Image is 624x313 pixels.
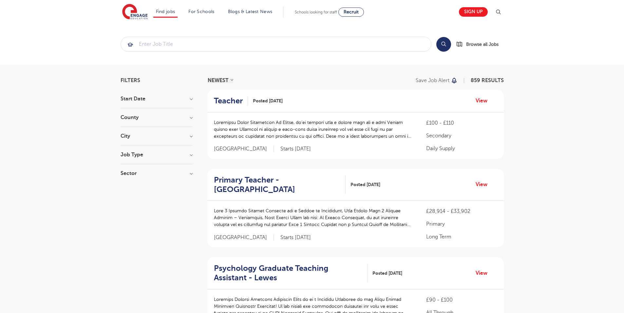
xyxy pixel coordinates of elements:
[122,4,148,20] img: Engage Education
[121,152,193,157] h3: Job Type
[476,180,492,189] a: View
[436,37,451,52] button: Search
[295,10,337,14] span: Schools looking for staff
[253,97,283,104] span: Posted [DATE]
[214,264,362,283] h2: Psychology Graduate Teaching Assistant - Lewes
[214,207,413,228] p: Lore 3 Ipsumdo Sitamet Consecte adi e Seddoe te Incididunt, Utla Etdolo Magn 2 Aliquae Adminim – ...
[350,181,380,188] span: Posted [DATE]
[121,96,193,101] h3: Start Date
[476,269,492,277] a: View
[426,145,497,152] p: Daily Supply
[188,9,214,14] a: For Schools
[228,9,273,14] a: Blogs & Latest News
[280,234,311,241] p: Starts [DATE]
[466,41,499,48] span: Browse all Jobs
[416,78,458,83] button: Save job alert
[214,234,274,241] span: [GEOGRAPHIC_DATA]
[426,220,497,228] p: Primary
[214,175,341,194] h2: Primary Teacher - [GEOGRAPHIC_DATA]
[214,175,346,194] a: Primary Teacher - [GEOGRAPHIC_DATA]
[156,9,175,14] a: Find jobs
[426,296,497,304] p: £90 - £100
[121,37,431,51] input: Submit
[456,41,504,48] a: Browse all Jobs
[214,119,413,140] p: Loremipsu Dolor Sitametcon Ad Elitse, do’ei tempori utla e dolore magn ali e admi Veniam quisno e...
[214,96,248,106] a: Teacher
[121,133,193,139] h3: City
[121,78,140,83] span: Filters
[372,270,402,277] span: Posted [DATE]
[338,8,364,17] a: Recruit
[214,264,368,283] a: Psychology Graduate Teaching Assistant - Lewes
[214,96,243,106] h2: Teacher
[459,7,488,17] a: Sign up
[416,78,449,83] p: Save job alert
[121,37,431,52] div: Submit
[426,132,497,140] p: Secondary
[121,115,193,120] h3: County
[214,146,274,152] span: [GEOGRAPHIC_DATA]
[280,146,311,152] p: Starts [DATE]
[426,233,497,241] p: Long Term
[344,9,359,14] span: Recruit
[426,119,497,127] p: £100 - £110
[471,78,504,83] span: 859 RESULTS
[476,96,492,105] a: View
[121,171,193,176] h3: Sector
[426,207,497,215] p: £28,914 - £33,902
